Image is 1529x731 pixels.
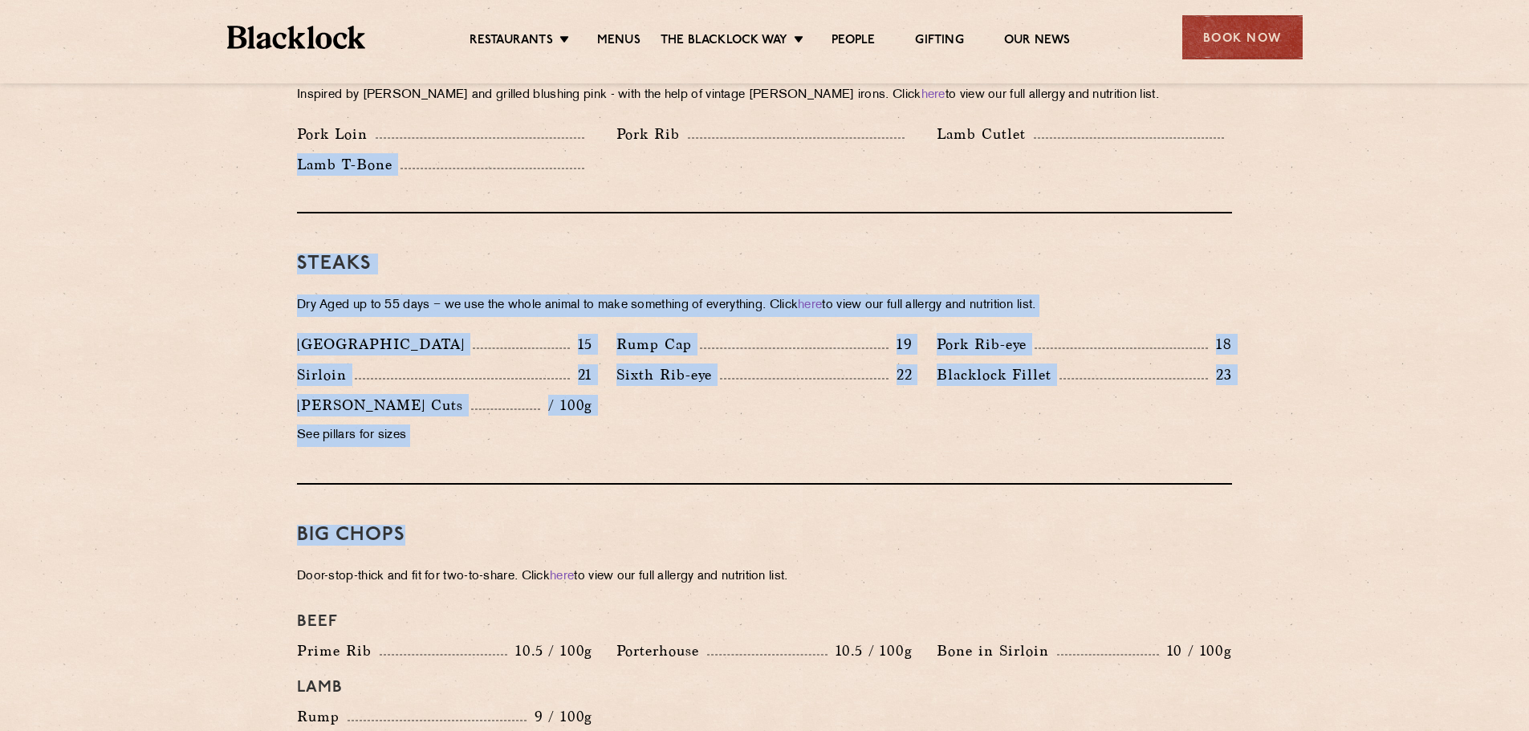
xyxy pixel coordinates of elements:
[1004,33,1071,51] a: Our News
[570,364,593,385] p: 21
[570,334,593,355] p: 15
[297,640,380,662] p: Prime Rib
[297,123,376,145] p: Pork Loin
[297,705,348,728] p: Rump
[616,123,688,145] p: Pork Rib
[297,525,1232,546] h3: Big Chops
[550,571,574,583] a: here
[661,33,787,51] a: The Blacklock Way
[798,299,822,311] a: here
[297,153,401,176] p: Lamb T-Bone
[937,333,1035,355] p: Pork Rib-eye
[597,33,640,51] a: Menus
[832,33,875,51] a: People
[227,26,366,49] img: BL_Textured_Logo-footer-cropped.svg
[297,254,1232,274] h3: Steaks
[915,33,963,51] a: Gifting
[1159,640,1232,661] p: 10 / 100g
[828,640,913,661] p: 10.5 / 100g
[937,363,1059,386] p: Blacklock Fillet
[937,123,1034,145] p: Lamb Cutlet
[527,706,593,727] p: 9 / 100g
[616,640,707,662] p: Porterhouse
[1208,364,1232,385] p: 23
[297,678,1232,697] h4: Lamb
[616,363,720,386] p: Sixth Rib-eye
[297,333,473,355] p: [GEOGRAPHIC_DATA]
[470,33,553,51] a: Restaurants
[540,395,592,416] p: / 100g
[297,363,355,386] p: Sirloin
[297,394,471,416] p: [PERSON_NAME] Cuts
[889,364,913,385] p: 22
[297,566,1232,588] p: Door-stop-thick and fit for two-to-share. Click to view our full allergy and nutrition list.
[616,333,700,355] p: Rump Cap
[937,640,1057,662] p: Bone in Sirloin
[889,334,913,355] p: 19
[297,84,1232,107] p: Inspired by [PERSON_NAME] and grilled blushing pink - with the help of vintage [PERSON_NAME] iron...
[297,294,1232,317] p: Dry Aged up to 55 days − we use the whole animal to make something of everything. Click to view o...
[1182,15,1303,59] div: Book Now
[921,89,945,101] a: here
[507,640,592,661] p: 10.5 / 100g
[1208,334,1232,355] p: 18
[297,424,592,447] p: See pillars for sizes
[297,612,1232,632] h4: Beef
